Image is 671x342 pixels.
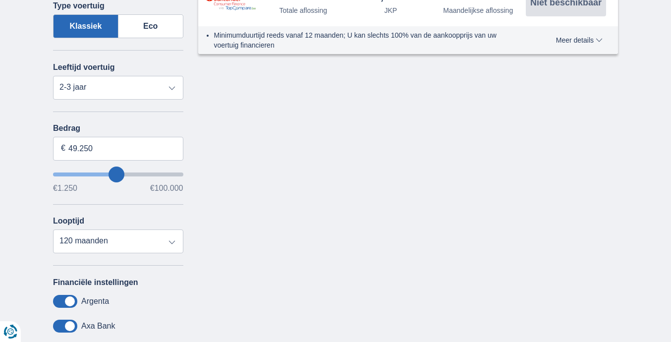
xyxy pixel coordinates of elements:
[384,5,397,15] div: JKP
[53,14,118,38] label: Klassiek
[549,36,610,44] button: Meer details
[118,14,183,38] label: Eco
[53,1,105,10] label: Type voertuig
[61,143,65,154] span: €
[214,30,520,50] li: Minimumduurtijd reeds vanaf 12 maanden; U kan slechts 100% van de aankoopprijs van uw voertuig fi...
[150,184,183,192] span: €100.000
[81,322,115,331] label: Axa Bank
[556,37,603,44] span: Meer details
[53,184,77,192] span: €1.250
[279,5,327,15] div: Totale aflossing
[443,5,513,15] div: Maandelijkse aflossing
[81,297,109,306] label: Argenta
[53,63,114,72] label: Leeftijd voertuig
[53,172,183,176] input: wantToBorrow
[53,217,84,226] label: Looptijd
[53,278,138,287] label: Financiële instellingen
[53,124,183,133] label: Bedrag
